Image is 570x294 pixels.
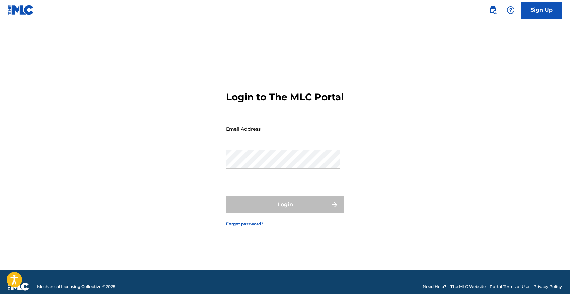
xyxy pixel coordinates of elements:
a: The MLC Website [450,284,486,290]
span: Mechanical Licensing Collective © 2025 [37,284,115,290]
a: Forgot password? [226,221,263,227]
a: Sign Up [521,2,562,19]
img: MLC Logo [8,5,34,15]
img: search [489,6,497,14]
a: Portal Terms of Use [490,284,529,290]
div: Help [504,3,517,17]
img: help [507,6,515,14]
a: Need Help? [423,284,446,290]
h3: Login to The MLC Portal [226,91,344,103]
a: Privacy Policy [533,284,562,290]
img: logo [8,283,29,291]
a: Public Search [486,3,500,17]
